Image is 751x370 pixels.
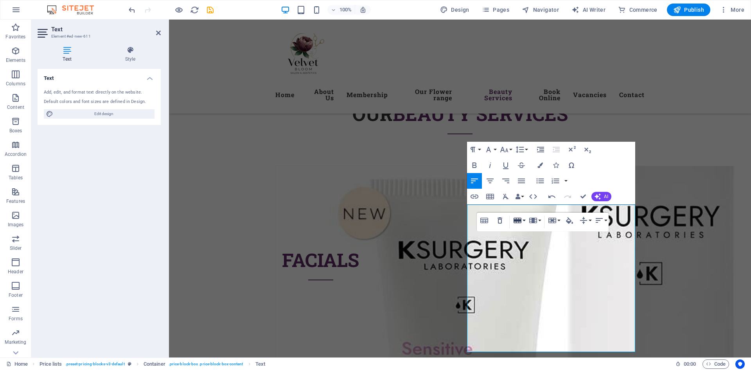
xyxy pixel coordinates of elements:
button: undo [127,5,137,14]
h2: Text [51,26,161,33]
h4: Text [38,69,161,83]
button: 100% [327,5,355,14]
nav: breadcrumb [40,359,266,369]
p: Accordion [5,151,27,157]
button: Unordered List [533,173,548,189]
p: Content [7,104,24,110]
div: Design (Ctrl+Alt+Y) [437,4,473,16]
span: Click to select. Double-click to edit [40,359,62,369]
button: Special Characters [564,157,579,173]
button: Horizontal Align [593,213,608,228]
p: Columns [6,81,25,87]
h6: Session time [676,359,696,369]
button: Align Justify [514,173,529,189]
h4: Style [100,46,161,63]
p: Tables [9,175,23,181]
i: Save (Ctrl+S) [206,5,215,14]
p: Footer [9,292,23,298]
p: Features [6,198,25,204]
button: Clear Formatting [498,189,513,204]
button: Ordered List [563,173,569,189]
button: Cell Background [562,213,577,228]
p: Images [8,222,24,228]
p: Boxes [9,128,22,134]
span: : [689,361,690,367]
button: Undo (Ctrl+Z) [544,189,559,204]
button: Line Height [514,142,529,157]
button: Font Family [483,142,498,157]
button: Underline (Ctrl+U) [498,157,513,173]
button: Subscript [580,142,595,157]
button: Bold (Ctrl+B) [467,157,482,173]
p: Slider [10,245,22,251]
a: Click to cancel selection. Double-click to open Pages [6,359,28,369]
button: Pages [479,4,512,16]
button: Edit design [44,109,155,119]
i: Reload page [190,5,199,14]
p: Forms [9,316,23,322]
span: Edit design [56,109,152,119]
span: Design [440,6,469,14]
button: Icons [548,157,563,173]
i: This element is a customizable preset [128,362,131,366]
button: Increase Indent [533,142,548,157]
span: Click to select. Double-click to edit [144,359,165,369]
span: AI [604,194,608,199]
i: On resize automatically adjust zoom level to fit chosen device. [359,6,367,13]
button: reload [190,5,199,14]
button: Insert Link [467,189,482,204]
div: Default colors and font sizes are defined in Design. [44,99,155,105]
span: Click to select. Double-click to edit [255,359,265,369]
span: 00 00 [684,359,696,369]
p: Favorites [5,34,25,40]
h3: Element #ed-new-611 [51,33,145,40]
button: Align Center [483,173,498,189]
button: Vertical Align [578,213,593,228]
span: AI Writer [571,6,605,14]
button: Strikethrough [514,157,529,173]
p: Marketing [5,339,26,345]
button: Font Size [498,142,513,157]
button: Italic (Ctrl+I) [483,157,498,173]
button: Commerce [615,4,661,16]
span: Pages [482,6,509,14]
button: Code [702,359,729,369]
button: More [717,4,747,16]
h6: 100% [339,5,352,14]
p: Elements [6,57,26,63]
button: save [205,5,215,14]
button: Insert Table [483,189,498,204]
button: Row [512,213,526,228]
button: HTML [526,189,541,204]
span: Navigator [522,6,559,14]
span: Code [706,359,726,369]
span: . price-block-box .price-block-box-content [169,359,243,369]
button: Click here to leave preview mode and continue editing [174,5,183,14]
button: Ordered List [548,173,563,189]
button: Confirm (Ctrl+⏎) [576,189,591,204]
button: Usercentrics [735,359,745,369]
button: Cell [546,213,561,228]
i: Undo: Edit headline (Ctrl+Z) [128,5,137,14]
button: Remove Table [492,213,507,228]
button: Superscript [564,142,579,157]
span: . preset-pricing-blocks-v3-default [65,359,125,369]
button: Publish [667,4,710,16]
button: Column [527,213,542,228]
button: AI Writer [568,4,609,16]
button: Colors [533,157,548,173]
button: Design [437,4,473,16]
img: Editor Logo [45,5,104,14]
span: Commerce [618,6,658,14]
button: Paragraph Format [467,142,482,157]
span: Publish [673,6,704,14]
div: Add, edit, and format text directly on the website. [44,89,155,96]
h4: Text [38,46,100,63]
button: Table Header [477,213,492,228]
button: Redo (Ctrl+Shift+Z) [560,189,575,204]
p: Header [8,269,23,275]
button: Align Left [467,173,482,189]
button: AI [591,192,611,201]
span: More [720,6,744,14]
button: Data Bindings [514,189,525,204]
